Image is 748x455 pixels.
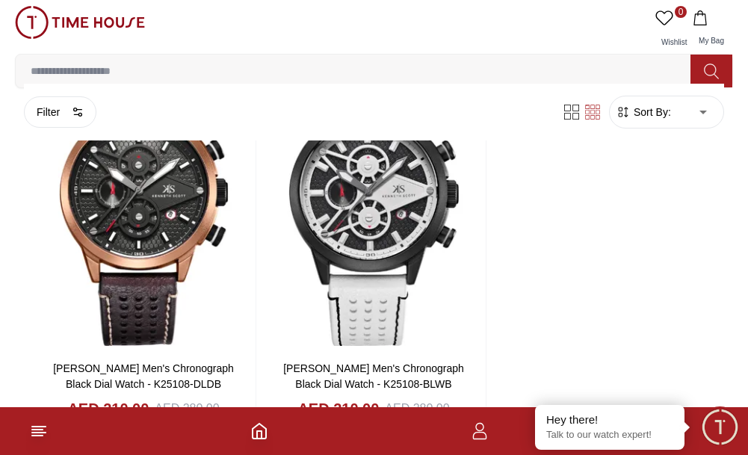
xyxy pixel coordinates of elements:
div: Chat Widget [699,406,741,448]
h4: AED 210.00 [297,398,379,419]
button: Filter [24,96,96,128]
div: AED 280.00 [385,400,449,418]
a: 0Wishlist [652,6,690,54]
span: 0 [675,6,687,18]
span: My Bag [693,37,730,45]
p: Talk to our watch expert! [546,429,673,442]
span: Sort By: [631,105,671,120]
button: Sort By: [616,105,671,120]
div: AED 280.00 [155,400,219,418]
div: Hey there! [546,412,673,427]
img: Kenneth Scott Men's Chronograph Black Dial Watch - K25108-BLWB [262,64,486,349]
a: Home [250,422,268,440]
img: ... [15,6,145,39]
span: Wishlist [655,38,693,46]
a: [PERSON_NAME] Men's Chronograph Black Dial Watch - K25108-BLWB [283,362,464,390]
img: Kenneth Scott Men's Chronograph Black Dial Watch - K25108-DLDB [32,64,256,349]
a: [PERSON_NAME] Men's Chronograph Black Dial Watch - K25108-DLDB [53,362,234,390]
h4: AED 210.00 [67,398,149,419]
button: My Bag [690,6,733,54]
